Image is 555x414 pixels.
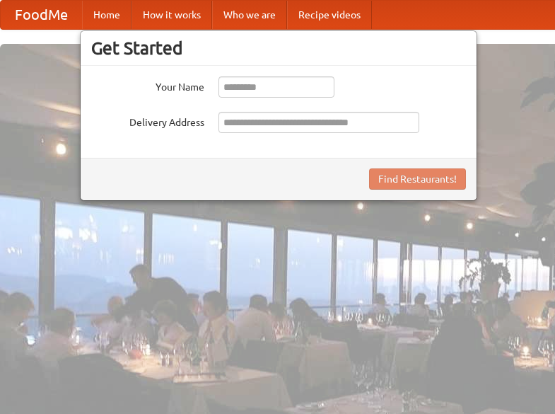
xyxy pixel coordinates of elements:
[212,1,287,29] a: Who we are
[132,1,212,29] a: How it works
[82,1,132,29] a: Home
[91,38,466,59] h3: Get Started
[287,1,372,29] a: Recipe videos
[369,168,466,190] button: Find Restaurants!
[91,112,204,130] label: Delivery Address
[91,76,204,94] label: Your Name
[1,1,82,29] a: FoodMe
